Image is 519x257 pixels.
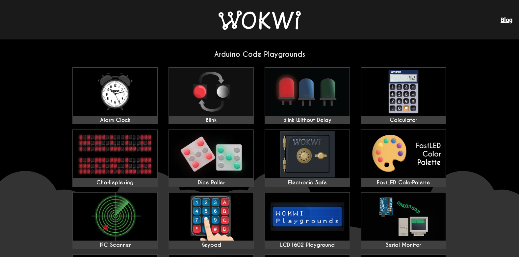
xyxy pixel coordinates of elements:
[361,193,446,241] img: Serial Monitor
[169,129,254,187] a: Dice Roller
[169,193,253,241] img: Keypad
[169,130,253,178] img: Dice Roller
[265,242,350,248] div: LCD1602 Playground
[265,193,350,241] img: LCD1602 Playground
[265,67,350,124] a: Blink Without Delay
[73,117,157,124] div: Alarm Clock
[72,129,158,187] a: Charlieplexing
[73,179,157,186] div: Charlieplexing
[73,130,157,178] img: Charlieplexing
[67,50,452,59] h2: Arduino Code Playgrounds
[361,192,446,249] a: Serial Monitor
[265,129,350,187] a: Electronic Safe
[73,193,157,241] img: I²C Scanner
[265,68,350,116] img: Blink Without Delay
[361,130,446,178] img: FastLED ColorPalette
[169,242,253,248] div: Keypad
[265,192,350,249] a: LCD1602 Playground
[501,16,512,23] a: Blog
[265,117,350,124] div: Blink Without Delay
[169,179,253,186] div: Dice Roller
[73,242,157,248] div: I²C Scanner
[361,117,446,124] div: Calculator
[361,68,446,116] img: Calculator
[169,67,254,124] a: Blink
[72,192,158,249] a: I²C Scanner
[265,179,350,186] div: Electronic Safe
[265,130,350,178] img: Electronic Safe
[219,11,301,30] img: Wokwi
[361,179,446,186] div: FastLED ColorPalette
[361,67,446,124] a: Calculator
[169,117,253,124] div: Blink
[361,129,446,187] a: FastLED ColorPalette
[169,192,254,249] a: Keypad
[169,68,253,116] img: Blink
[361,242,446,248] div: Serial Monitor
[73,68,157,116] img: Alarm Clock
[72,67,158,124] a: Alarm Clock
